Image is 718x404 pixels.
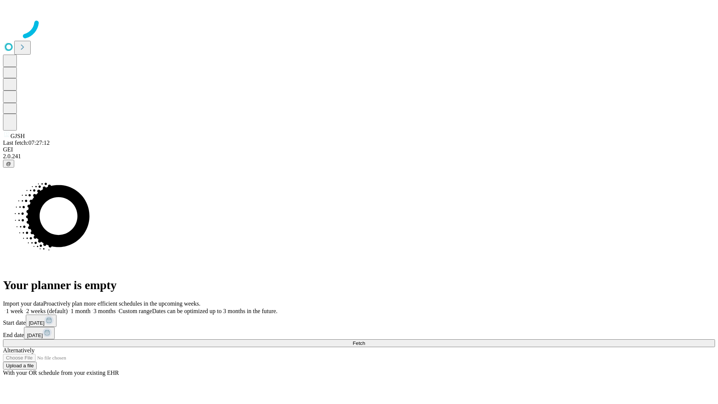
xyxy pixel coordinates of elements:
[3,140,50,146] span: Last fetch: 07:27:12
[6,308,23,314] span: 1 week
[3,153,715,160] div: 2.0.241
[3,146,715,153] div: GEI
[26,308,68,314] span: 2 weeks (default)
[3,315,715,327] div: Start date
[3,327,715,339] div: End date
[10,133,25,139] span: GJSH
[93,308,116,314] span: 3 months
[24,327,55,339] button: [DATE]
[3,370,119,376] span: With your OR schedule from your existing EHR
[3,339,715,347] button: Fetch
[152,308,277,314] span: Dates can be optimized up to 3 months in the future.
[26,315,56,327] button: [DATE]
[29,320,45,326] span: [DATE]
[3,362,37,370] button: Upload a file
[71,308,90,314] span: 1 month
[3,278,715,292] h1: Your planner is empty
[3,300,43,307] span: Import your data
[43,300,200,307] span: Proactively plan more efficient schedules in the upcoming weeks.
[3,160,14,168] button: @
[6,161,11,166] span: @
[27,333,43,338] span: [DATE]
[119,308,152,314] span: Custom range
[353,340,365,346] span: Fetch
[3,347,34,353] span: Alternatively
